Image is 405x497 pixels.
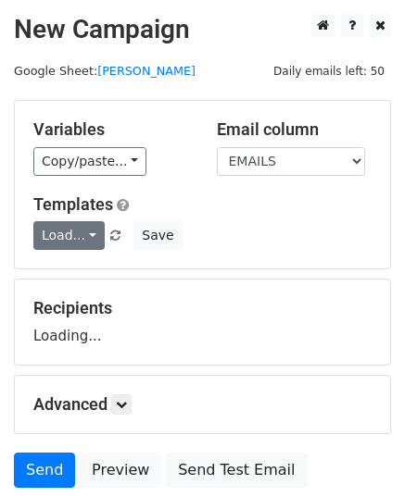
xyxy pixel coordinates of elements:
[267,64,391,78] a: Daily emails left: 50
[14,453,75,488] a: Send
[33,298,372,346] div: Loading...
[97,64,196,78] a: [PERSON_NAME]
[217,119,373,140] h5: Email column
[166,453,307,488] a: Send Test Email
[33,394,372,415] h5: Advanced
[33,147,146,176] a: Copy/paste...
[33,119,189,140] h5: Variables
[267,61,391,81] span: Daily emails left: 50
[14,64,196,78] small: Google Sheet:
[14,14,391,45] h2: New Campaign
[33,298,372,318] h5: Recipients
[133,221,182,250] button: Save
[33,194,113,214] a: Templates
[33,221,105,250] a: Load...
[80,453,161,488] a: Preview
